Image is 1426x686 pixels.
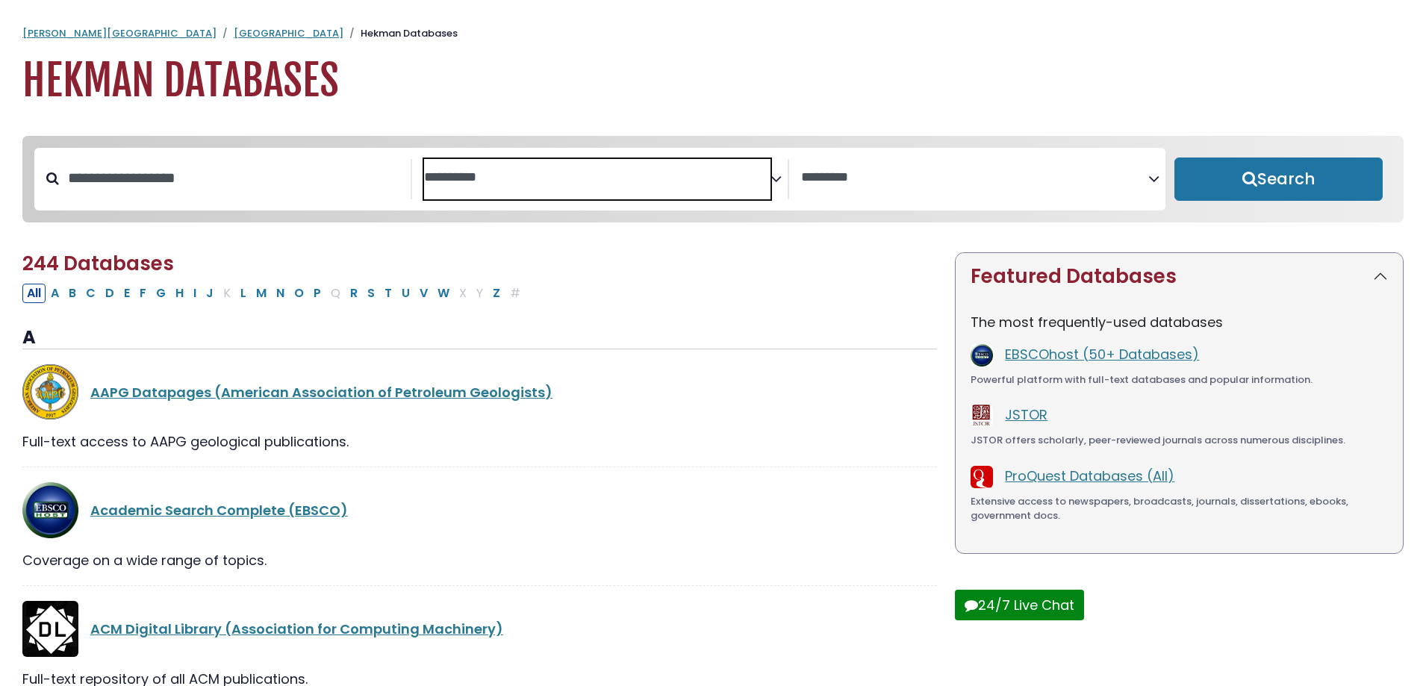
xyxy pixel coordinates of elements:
a: ACM Digital Library (Association for Computing Machinery) [90,620,503,638]
button: Filter Results S [363,284,379,303]
button: Featured Databases [956,253,1403,300]
button: Filter Results E [119,284,134,303]
button: Submit for Search Results [1174,158,1383,201]
button: Filter Results P [309,284,326,303]
a: AAPG Datapages (American Association of Petroleum Geologists) [90,383,552,402]
h1: Hekman Databases [22,56,1404,106]
span: 244 Databases [22,250,174,277]
button: Filter Results O [290,284,308,303]
button: Filter Results F [135,284,151,303]
textarea: Search [801,170,1148,186]
div: Extensive access to newspapers, broadcasts, journals, dissertations, ebooks, government docs. [971,494,1388,523]
button: Filter Results U [397,284,414,303]
nav: breadcrumb [22,26,1404,41]
button: Filter Results R [346,284,362,303]
button: Filter Results D [101,284,119,303]
button: Filter Results M [252,284,271,303]
button: Filter Results T [380,284,396,303]
button: Filter Results I [189,284,201,303]
button: Filter Results N [272,284,289,303]
button: Filter Results V [415,284,432,303]
li: Hekman Databases [343,26,458,41]
button: Filter Results W [433,284,454,303]
a: [PERSON_NAME][GEOGRAPHIC_DATA] [22,26,217,40]
a: JSTOR [1005,405,1047,424]
a: [GEOGRAPHIC_DATA] [234,26,343,40]
nav: Search filters [22,136,1404,222]
button: Filter Results C [81,284,100,303]
a: Academic Search Complete (EBSCO) [90,501,348,520]
h3: A [22,327,937,349]
input: Search database by title or keyword [59,166,411,190]
button: All [22,284,46,303]
div: Powerful platform with full-text databases and popular information. [971,372,1388,387]
a: ProQuest Databases (All) [1005,467,1174,485]
button: Filter Results B [64,284,81,303]
button: 24/7 Live Chat [955,590,1084,620]
textarea: Search [424,170,771,186]
div: Coverage on a wide range of topics. [22,550,937,570]
div: Full-text access to AAPG geological publications. [22,431,937,452]
button: Filter Results H [171,284,188,303]
div: JSTOR offers scholarly, peer-reviewed journals across numerous disciplines. [971,433,1388,448]
p: The most frequently-used databases [971,312,1388,332]
button: Filter Results L [236,284,251,303]
button: Filter Results J [202,284,218,303]
div: Alpha-list to filter by first letter of database name [22,283,526,302]
button: Filter Results Z [488,284,505,303]
a: EBSCOhost (50+ Databases) [1005,345,1199,364]
button: Filter Results G [152,284,170,303]
button: Filter Results A [46,284,63,303]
